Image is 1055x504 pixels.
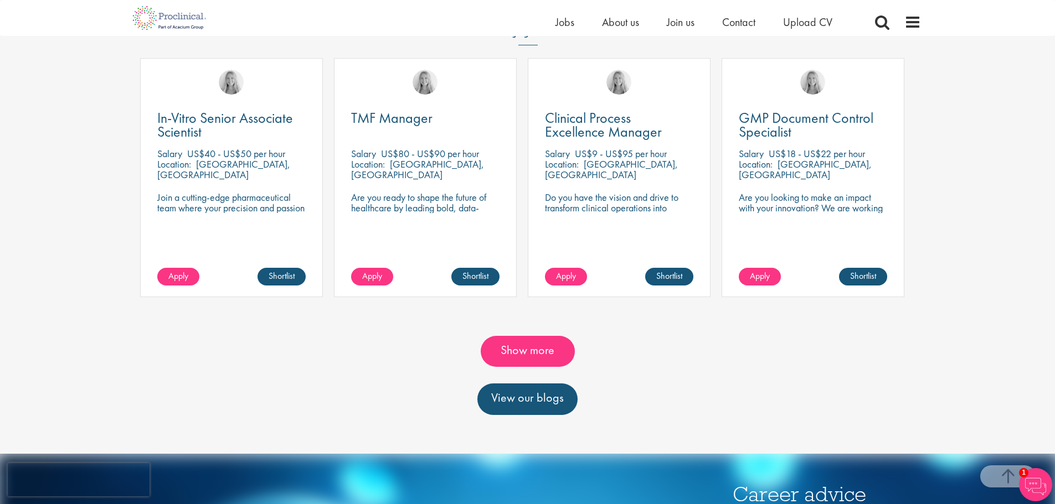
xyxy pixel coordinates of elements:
[722,15,755,29] a: Contact
[545,192,693,234] p: Do you have the vision and drive to transform clinical operations into models of excellence in a ...
[839,268,887,285] a: Shortlist
[739,158,872,181] p: [GEOGRAPHIC_DATA], [GEOGRAPHIC_DATA]
[351,268,393,285] a: Apply
[8,463,150,496] iframe: reCAPTCHA
[739,147,764,160] span: Salary
[187,147,285,160] p: US$40 - US$50 per hour
[157,158,191,170] span: Location:
[545,111,693,139] a: Clinical Process Excellence Manager
[413,70,438,95] img: Shannon Briggs
[602,15,639,29] a: About us
[135,18,921,37] h3: My jobs
[739,111,887,139] a: GMP Document Control Specialist
[739,158,773,170] span: Location:
[545,158,579,170] span: Location:
[555,15,574,29] a: Jobs
[1019,468,1052,501] img: Chatbot
[739,268,781,285] a: Apply
[362,270,382,282] span: Apply
[157,268,199,285] a: Apply
[1019,468,1028,477] span: 1
[381,147,479,160] p: US$80 - US$90 per hour
[545,158,678,181] p: [GEOGRAPHIC_DATA], [GEOGRAPHIC_DATA]
[545,108,662,141] span: Clinical Process Excellence Manager
[481,336,575,367] a: Show more
[351,192,500,234] p: Are you ready to shape the future of healthcare by leading bold, data-driven TMF strategies in a ...
[351,108,433,127] span: TMF Manager
[219,70,244,95] img: Shannon Briggs
[556,270,576,282] span: Apply
[157,158,290,181] p: [GEOGRAPHIC_DATA], [GEOGRAPHIC_DATA]
[157,111,306,139] a: In-Vitro Senior Associate Scientist
[351,147,376,160] span: Salary
[351,111,500,125] a: TMF Manager
[451,268,500,285] a: Shortlist
[545,147,570,160] span: Salary
[351,158,484,181] p: [GEOGRAPHIC_DATA], [GEOGRAPHIC_DATA]
[739,108,873,141] span: GMP Document Control Specialist
[258,268,306,285] a: Shortlist
[783,15,832,29] a: Upload CV
[645,268,693,285] a: Shortlist
[667,15,694,29] a: Join us
[800,70,825,95] img: Shannon Briggs
[606,70,631,95] img: Shannon Briggs
[750,270,770,282] span: Apply
[575,147,667,160] p: US$9 - US$95 per hour
[157,192,306,234] p: Join a cutting-edge pharmaceutical team where your precision and passion for science will help sh...
[739,192,887,245] p: Are you looking to make an impact with your innovation? We are working with a well-established ph...
[157,108,293,141] span: In-Vitro Senior Associate Scientist
[545,268,587,285] a: Apply
[351,158,385,170] span: Location:
[168,270,188,282] span: Apply
[157,147,182,160] span: Salary
[477,383,578,414] a: View our blogs
[769,147,865,160] p: US$18 - US$22 per hour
